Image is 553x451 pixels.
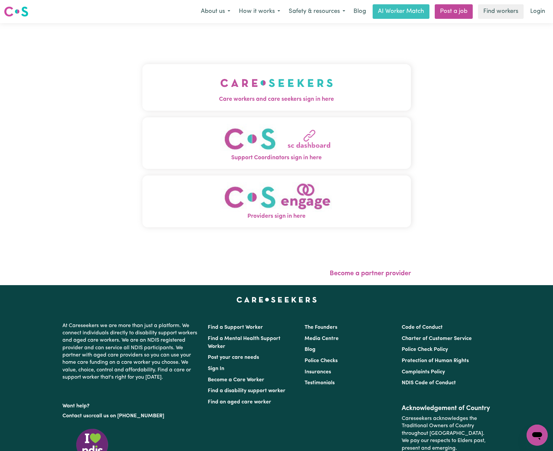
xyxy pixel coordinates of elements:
[142,175,411,227] button: Providers sign in here
[402,347,448,352] a: Police Check Policy
[305,347,315,352] a: Blog
[197,5,235,19] button: About us
[62,400,200,410] p: Want help?
[305,336,339,341] a: Media Centre
[305,380,335,386] a: Testimonials
[527,425,548,446] iframe: Button to launch messaging window
[208,388,285,394] a: Find a disability support worker
[402,380,456,386] a: NDIS Code of Conduct
[208,399,271,405] a: Find an aged care worker
[305,325,337,330] a: The Founders
[526,4,549,19] a: Login
[402,358,469,363] a: Protection of Human Rights
[142,95,411,104] span: Care workers and care seekers sign in here
[435,4,473,19] a: Post a job
[142,117,411,169] button: Support Coordinators sign in here
[4,4,28,19] a: Careseekers logo
[402,325,443,330] a: Code of Conduct
[142,212,411,221] span: Providers sign in here
[208,325,263,330] a: Find a Support Worker
[93,413,164,419] a: call us on [PHONE_NUMBER]
[330,270,411,277] a: Become a partner provider
[350,4,370,19] a: Blog
[142,64,411,110] button: Care workers and care seekers sign in here
[373,4,429,19] a: AI Worker Match
[62,319,200,384] p: At Careseekers we are more than just a platform. We connect individuals directly to disability su...
[4,6,28,18] img: Careseekers logo
[208,366,224,371] a: Sign In
[478,4,524,19] a: Find workers
[208,336,280,349] a: Find a Mental Health Support Worker
[208,355,259,360] a: Post your care needs
[237,297,317,302] a: Careseekers home page
[62,413,89,419] a: Contact us
[402,369,445,375] a: Complaints Policy
[208,377,264,383] a: Become a Care Worker
[305,358,338,363] a: Police Checks
[402,336,472,341] a: Charter of Customer Service
[142,154,411,162] span: Support Coordinators sign in here
[402,404,491,412] h2: Acknowledgement of Country
[305,369,331,375] a: Insurances
[284,5,350,19] button: Safety & resources
[62,410,200,422] p: or
[235,5,284,19] button: How it works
